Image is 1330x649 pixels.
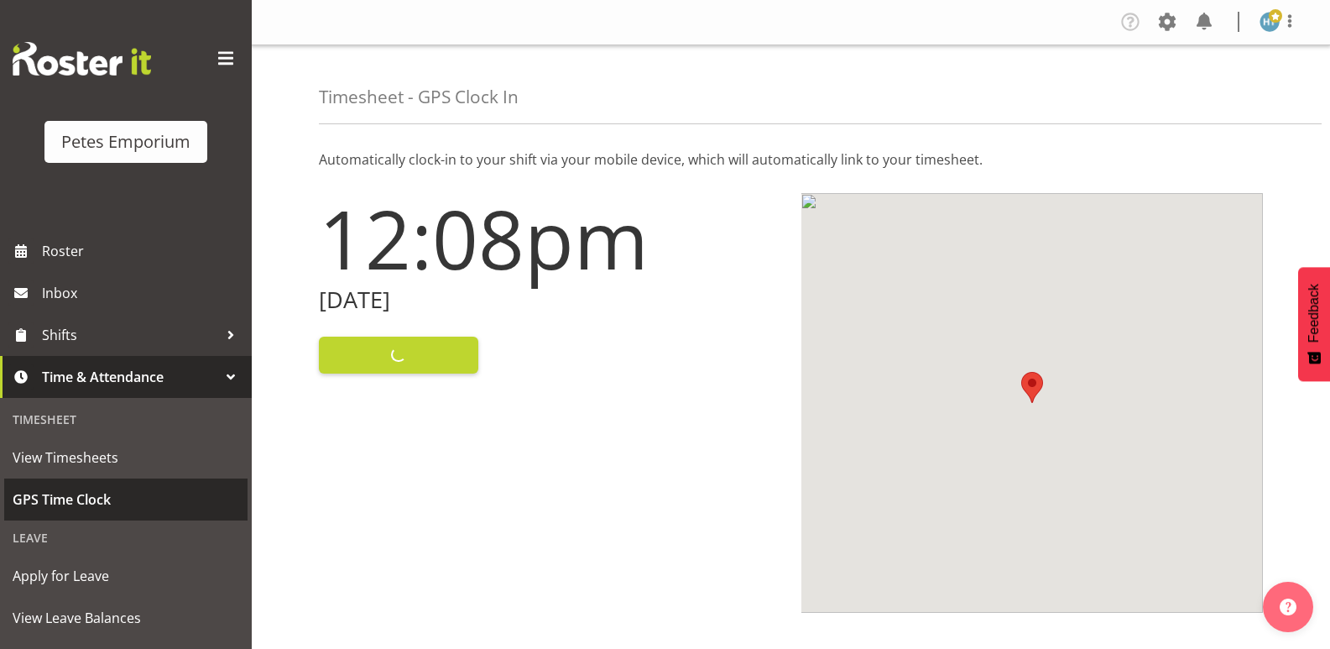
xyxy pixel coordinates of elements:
span: Shifts [42,322,218,348]
span: View Leave Balances [13,605,239,631]
p: Automatically clock-in to your shift via your mobile device, which will automatically link to you... [319,149,1263,170]
a: Apply for Leave [4,555,248,597]
span: Apply for Leave [13,563,239,589]
span: View Timesheets [13,445,239,470]
a: View Leave Balances [4,597,248,639]
h4: Timesheet - GPS Clock In [319,87,519,107]
div: Timesheet [4,402,248,437]
a: View Timesheets [4,437,248,479]
span: Roster [42,238,243,264]
h1: 12:08pm [319,193,781,284]
div: Leave [4,521,248,555]
img: Rosterit website logo [13,42,151,76]
img: help-xxl-2.png [1280,599,1296,615]
img: helena-tomlin701.jpg [1260,12,1280,32]
h2: [DATE] [319,287,781,313]
span: Time & Attendance [42,364,218,390]
span: GPS Time Clock [13,487,239,512]
span: Feedback [1307,284,1322,343]
div: Petes Emporium [61,129,190,154]
button: Feedback - Show survey [1298,267,1330,381]
a: GPS Time Clock [4,479,248,521]
span: Inbox [42,280,243,306]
